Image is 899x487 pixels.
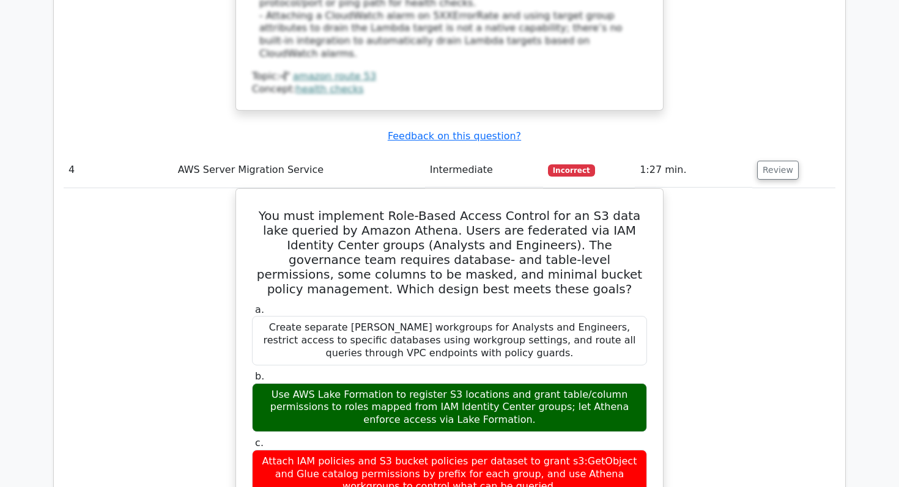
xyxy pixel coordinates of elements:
a: Feedback on this question? [388,130,521,142]
button: Review [757,161,799,180]
a: health checks [296,83,364,95]
td: AWS Server Migration Service [173,153,425,188]
td: 1:27 min. [635,153,752,188]
h5: You must implement Role-Based Access Control for an S3 data lake queried by Amazon Athena. Users ... [251,208,648,296]
a: amazon route 53 [293,70,376,82]
div: Concept: [252,83,647,96]
div: Use AWS Lake Formation to register S3 locations and grant table/column permissions to roles mappe... [252,383,647,432]
div: Create separate [PERSON_NAME] workgroups for Analysts and Engineers, restrict access to specific ... [252,316,647,365]
span: c. [255,437,264,449]
td: 4 [64,153,173,188]
span: b. [255,370,264,382]
div: Topic: [252,70,647,83]
span: a. [255,304,264,315]
span: Incorrect [548,164,595,177]
td: Intermediate [425,153,543,188]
